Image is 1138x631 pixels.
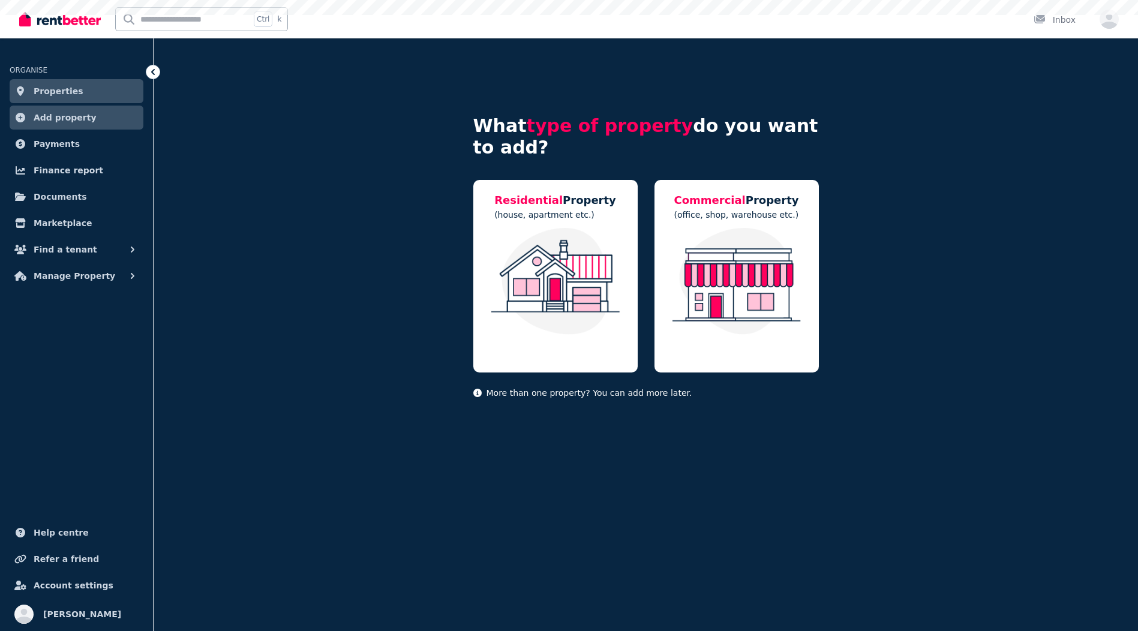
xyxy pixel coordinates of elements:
h5: Property [494,192,616,209]
span: Help centre [34,525,89,540]
a: Marketplace [10,211,143,235]
div: Inbox [1034,14,1076,26]
span: ORGANISE [10,66,47,74]
p: (office, shop, warehouse etc.) [674,209,798,221]
h5: Property [674,192,798,209]
span: Manage Property [34,269,115,283]
a: Documents [10,185,143,209]
span: Finance report [34,163,103,178]
a: Refer a friend [10,547,143,571]
h4: What do you want to add? [473,115,819,158]
a: Add property [10,106,143,130]
span: Marketplace [34,216,92,230]
span: type of property [527,115,693,136]
img: Residential Property [485,228,626,335]
span: Add property [34,110,97,125]
span: k [277,14,281,24]
span: Documents [34,190,87,204]
img: RentBetter [19,10,101,28]
img: Commercial Property [666,228,807,335]
button: Find a tenant [10,238,143,262]
p: More than one property? You can add more later. [473,387,819,399]
span: Residential [494,194,563,206]
span: Properties [34,84,83,98]
span: [PERSON_NAME] [43,607,121,621]
span: Find a tenant [34,242,97,257]
span: Refer a friend [34,552,99,566]
span: Ctrl [254,11,272,27]
a: Properties [10,79,143,103]
span: Commercial [674,194,745,206]
span: Payments [34,137,80,151]
a: Payments [10,132,143,156]
p: (house, apartment etc.) [494,209,616,221]
a: Help centre [10,521,143,545]
button: Manage Property [10,264,143,288]
a: Account settings [10,573,143,597]
a: Finance report [10,158,143,182]
span: Account settings [34,578,113,593]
